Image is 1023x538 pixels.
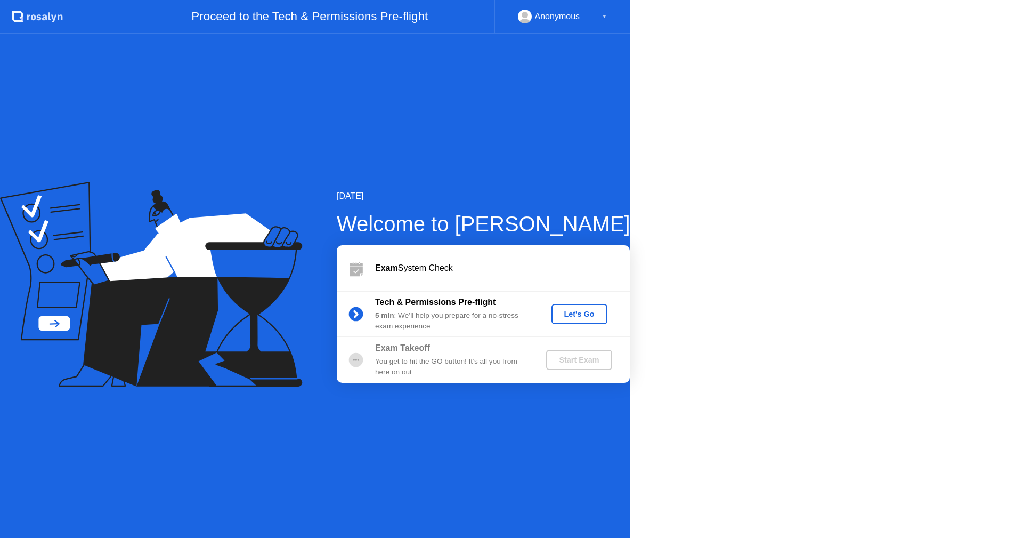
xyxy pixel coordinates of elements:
div: System Check [375,262,630,275]
div: Welcome to [PERSON_NAME] [337,208,630,240]
b: Exam Takeoff [375,343,430,352]
div: : We’ll help you prepare for a no-stress exam experience [375,310,529,332]
div: You get to hit the GO button! It’s all you from here on out [375,356,529,378]
div: Start Exam [550,356,607,364]
button: Start Exam [546,350,612,370]
button: Let's Go [551,304,607,324]
b: 5 min [375,311,394,319]
b: Exam [375,263,398,272]
div: Anonymous [535,10,580,23]
b: Tech & Permissions Pre-flight [375,298,496,307]
div: [DATE] [337,190,630,203]
div: ▼ [602,10,607,23]
div: Let's Go [556,310,603,318]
